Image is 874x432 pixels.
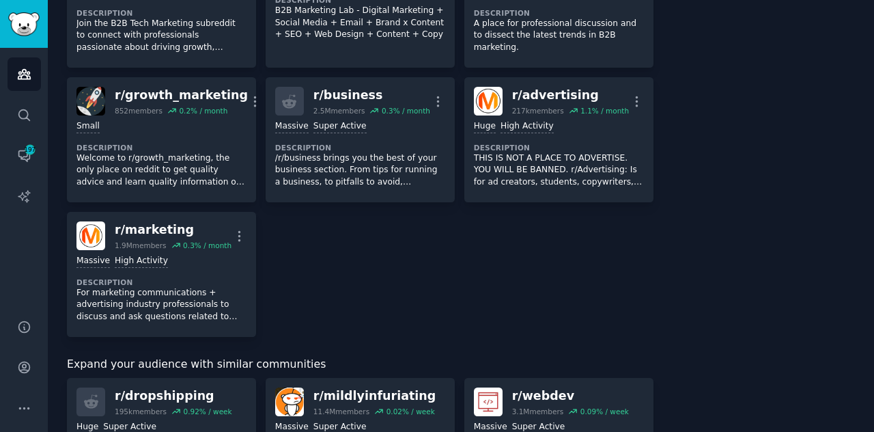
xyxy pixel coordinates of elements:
img: webdev [474,388,503,416]
div: 11.4M members [313,407,369,416]
div: 1.1 % / month [580,106,629,116]
p: /r/business brings you the best of your business section. From tips for running a business, to pi... [275,152,445,189]
p: For marketing communications + advertising industry professionals to discuss and ask questions re... [76,287,246,323]
div: Huge [474,120,496,133]
a: advertisingr/advertising217kmembers1.1% / monthHugeHigh ActivityDescriptionTHIS IS NOT A PLACE TO... [464,77,653,202]
img: advertising [474,87,503,116]
div: r/ dropshipping [115,388,232,405]
span: Expand your audience with similar communities [67,356,326,373]
p: Join the B2B Tech Marketing subreddit to connect with professionals passionate about driving grow... [76,18,246,54]
div: High Activity [501,120,554,133]
p: B2B Marketing Lab - Digital Marketing + Social Media + Email + Brand x Content + SEO + Web Design... [275,5,445,41]
div: 2.5M members [313,106,365,116]
div: 0.09 % / week [580,407,629,416]
div: 0.3 % / month [183,241,231,250]
div: 217k members [512,106,564,116]
span: 197 [24,145,36,154]
p: THIS IS NOT A PLACE TO ADVERTISE. YOU WILL BE BANNED. r/Advertising: Is for ad creators, students... [474,152,644,189]
dt: Description [76,8,246,18]
div: r/ advertising [512,87,629,104]
div: Massive [275,120,309,133]
div: 0.2 % / month [179,106,227,116]
div: 852 members [115,106,163,116]
a: marketingr/marketing1.9Mmembers0.3% / monthMassiveHigh ActivityDescriptionFor marketing communica... [67,212,256,337]
img: growth_marketing [76,87,105,116]
div: r/ growth_marketing [115,87,248,104]
dt: Description [76,143,246,152]
div: r/ mildlyinfuriating [313,388,436,405]
img: marketing [76,221,105,250]
dt: Description [275,143,445,152]
div: Super Active [313,120,367,133]
div: r/ webdev [512,388,629,405]
dt: Description [474,143,644,152]
dt: Description [76,278,246,287]
p: A place for professional discussion and to dissect the latest trends in B2B marketing. [474,18,644,54]
div: 3.1M members [512,407,564,416]
a: 197 [8,139,41,172]
a: r/business2.5Mmembers0.3% / monthMassiveSuper ActiveDescription/r/business brings you the best of... [266,77,455,202]
p: Welcome to r/growth_marketing, the only place on reddit to get quality advice and learn quality i... [76,152,246,189]
div: High Activity [115,255,168,268]
div: 0.3 % / month [382,106,430,116]
div: 0.02 % / week [386,407,435,416]
img: mildlyinfuriating [275,388,304,416]
div: 195k members [115,407,167,416]
div: Massive [76,255,110,268]
div: r/ marketing [115,221,231,239]
img: GummySearch logo [8,12,40,36]
dt: Description [474,8,644,18]
div: 1.9M members [115,241,167,250]
a: growth_marketingr/growth_marketing852members0.2% / monthSmallDescriptionWelcome to r/growth_marke... [67,77,256,202]
div: Small [76,120,100,133]
div: r/ business [313,87,430,104]
div: 0.92 % / week [183,407,231,416]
